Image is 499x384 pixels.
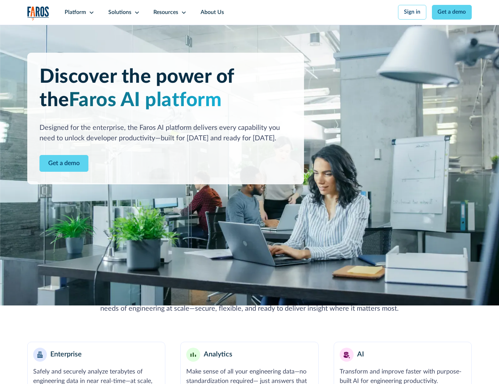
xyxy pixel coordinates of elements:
[108,8,131,17] div: Solutions
[39,155,88,172] a: Contact Modal
[432,5,472,20] a: Get a demo
[69,90,222,110] span: Faros AI platform
[37,352,43,358] img: Enterprise building blocks or structure icon
[153,8,178,17] div: Resources
[27,6,50,21] img: Logo of the analytics and reporting company Faros.
[204,349,232,360] div: Analytics
[190,353,196,357] img: Minimalist bar chart analytics icon
[50,349,82,360] div: Enterprise
[65,8,86,17] div: Platform
[341,349,352,360] img: AI robot or assistant icon
[357,349,364,360] div: AI
[39,65,291,112] h1: Discover the power of the
[398,5,426,20] a: Sign in
[39,123,291,144] div: Designed for the enterprise, the Faros AI platform delivers every capability you need to unlock d...
[27,6,50,21] a: home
